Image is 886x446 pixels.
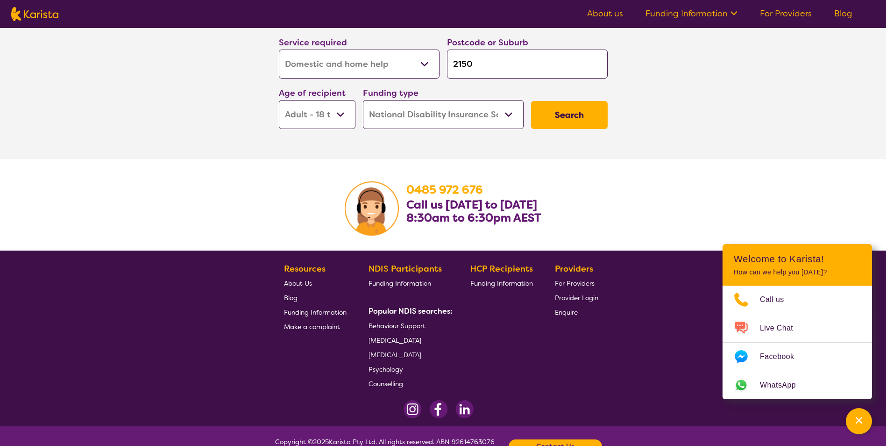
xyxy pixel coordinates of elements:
[369,351,421,359] span: [MEDICAL_DATA]
[11,7,58,21] img: Karista logo
[723,286,872,399] ul: Choose channel
[284,290,347,305] a: Blog
[555,305,598,319] a: Enquire
[555,290,598,305] a: Provider Login
[404,400,422,418] img: Instagram
[723,371,872,399] a: Web link opens in a new tab.
[369,318,449,333] a: Behaviour Support
[723,244,872,399] div: Channel Menu
[369,347,449,362] a: [MEDICAL_DATA]
[369,306,453,316] b: Popular NDIS searches:
[760,8,812,19] a: For Providers
[284,305,347,319] a: Funding Information
[369,376,449,391] a: Counselling
[587,8,623,19] a: About us
[284,276,347,290] a: About Us
[369,362,449,376] a: Psychology
[470,276,533,290] a: Funding Information
[555,279,595,288] span: For Providers
[555,294,598,302] span: Provider Login
[284,279,312,288] span: About Us
[406,210,541,225] b: 8:30am to 6:30pm AEST
[734,268,861,276] p: How can we help you [DATE]?
[369,365,403,374] span: Psychology
[369,380,403,388] span: Counselling
[406,182,483,197] a: 0485 972 676
[760,350,805,364] span: Facebook
[369,263,442,274] b: NDIS Participants
[834,8,852,19] a: Blog
[555,308,578,317] span: Enquire
[734,253,861,265] h2: Welcome to Karista!
[369,279,431,288] span: Funding Information
[455,400,474,418] img: LinkedIn
[284,294,298,302] span: Blog
[369,276,449,290] a: Funding Information
[369,333,449,347] a: [MEDICAL_DATA]
[760,378,807,392] span: WhatsApp
[369,336,421,345] span: [MEDICAL_DATA]
[531,101,608,129] button: Search
[284,319,347,334] a: Make a complaint
[555,263,593,274] b: Providers
[406,197,537,212] b: Call us [DATE] to [DATE]
[284,263,326,274] b: Resources
[429,400,448,418] img: Facebook
[363,87,418,99] label: Funding type
[555,276,598,290] a: For Providers
[447,50,608,79] input: Type
[345,181,399,236] img: Karista Client Service
[645,8,737,19] a: Funding Information
[284,308,347,317] span: Funding Information
[284,323,340,331] span: Make a complaint
[279,37,347,48] label: Service required
[279,87,346,99] label: Age of recipient
[470,263,533,274] b: HCP Recipients
[369,322,425,330] span: Behaviour Support
[470,279,533,288] span: Funding Information
[760,293,795,307] span: Call us
[846,408,872,434] button: Channel Menu
[760,321,804,335] span: Live Chat
[447,37,528,48] label: Postcode or Suburb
